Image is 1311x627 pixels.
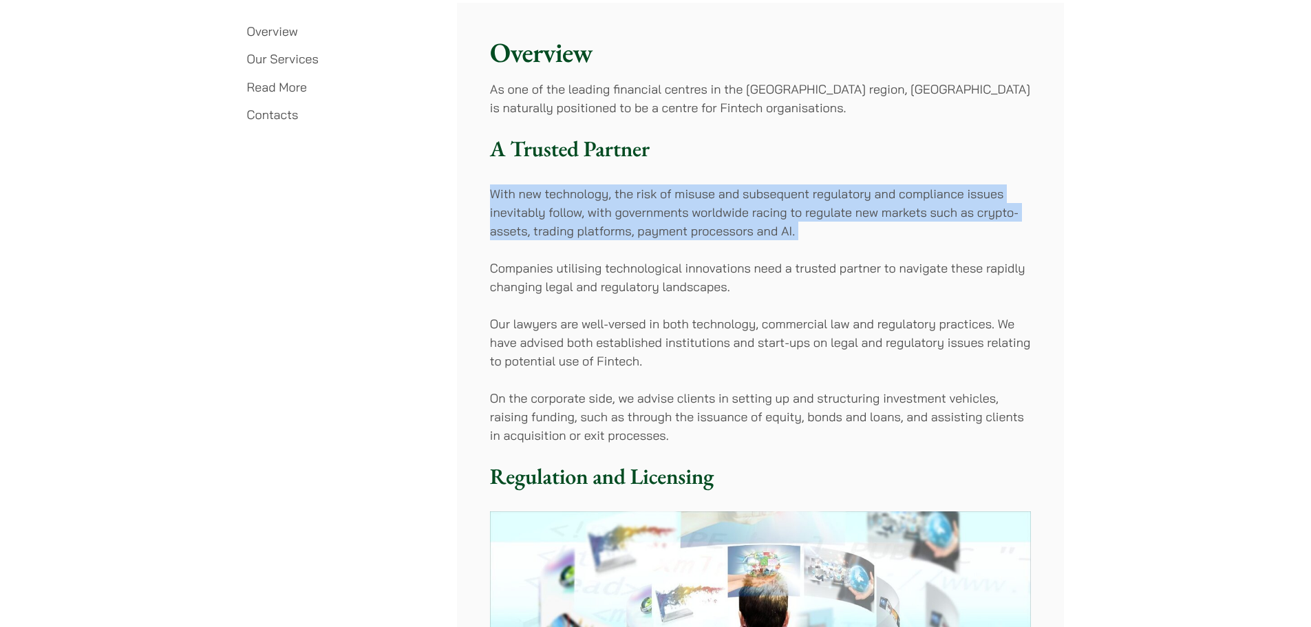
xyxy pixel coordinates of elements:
[247,107,299,123] a: Contacts
[247,79,307,95] a: Read More
[247,23,298,39] a: Overview
[490,315,1031,370] p: Our lawyers are well-versed in both technology, commercial law and regulatory practices. We have ...
[490,36,1031,69] h2: Overview
[490,136,1031,162] h3: A Trusted Partner
[490,259,1031,296] p: Companies utilising technological innovations need a trusted partner to navigate these rapidly ch...
[490,389,1031,445] p: On the corporate side, we advise clients in setting up and structuring investment vehicles, raisi...
[490,80,1031,117] p: As one of the leading financial centres in the [GEOGRAPHIC_DATA] region, [GEOGRAPHIC_DATA] is nat...
[247,51,319,67] a: Our Services
[490,463,1031,489] h3: Regulation and Licensing
[490,184,1031,240] p: With new technology, the risk of misuse and subsequent regulatory and compliance issues inevitabl...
